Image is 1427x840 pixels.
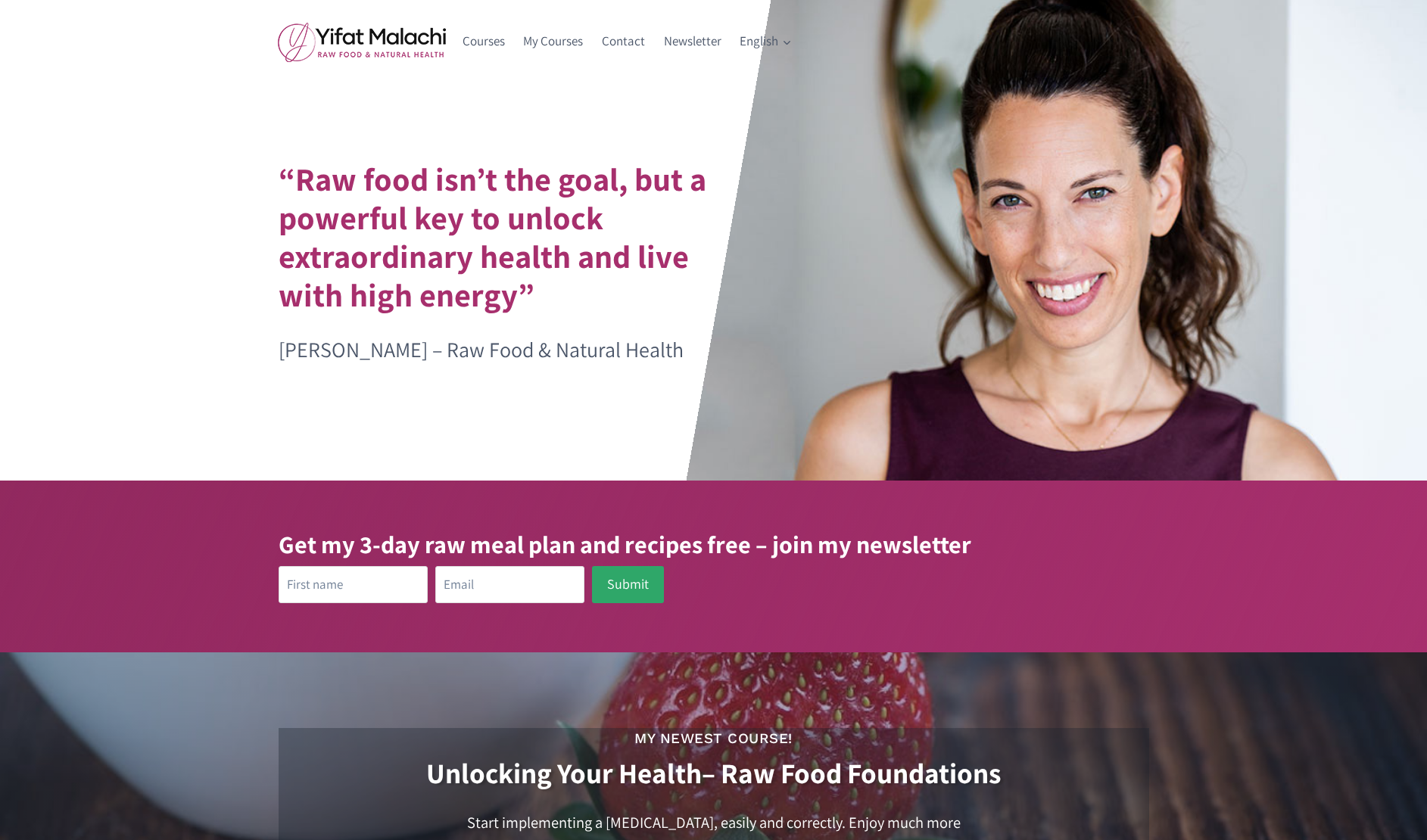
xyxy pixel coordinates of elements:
[731,23,801,60] a: English
[279,526,1149,562] h3: Get my 3-day raw meal plan and recipes free – join my newsletter
[426,754,702,792] strong: Unlocking Your Health
[279,566,428,603] input: First name
[592,566,664,603] button: Submit
[435,566,584,603] input: Email
[453,23,801,60] nav: Primary
[279,757,1149,791] h2: – Raw Food Foundations
[593,23,655,60] a: Contact
[278,22,446,62] img: yifat_logo41_en.png
[279,160,746,314] h1: “Raw food isn’t the goal, but a powerful key to unlock extraordinary health and live with high en...
[740,31,791,51] span: English
[453,23,515,60] a: Courses
[654,23,731,60] a: Newsletter
[279,728,1149,749] h3: My Newest Course!
[279,333,746,367] p: [PERSON_NAME] – Raw Food & Natural Health
[514,23,593,60] a: My Courses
